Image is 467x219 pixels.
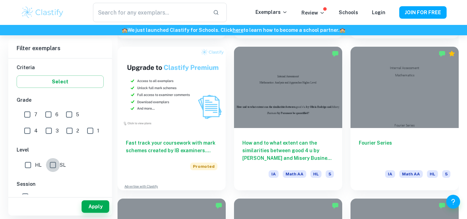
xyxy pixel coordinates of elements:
h6: We just launched Clastify for Schools. Click to learn how to become a school partner. [1,26,466,34]
h6: Session [17,180,104,188]
span: 🏫 [122,27,128,33]
img: Marked [439,50,446,57]
span: 2 [76,127,79,135]
button: Apply [82,200,109,213]
img: Clastify logo [21,6,65,19]
span: IA [269,170,279,178]
a: Advertise with Clastify [124,184,158,189]
p: Review [301,9,325,17]
button: JOIN FOR FREE [399,6,447,19]
a: Login [372,10,385,15]
span: Math AA [283,170,306,178]
span: Math AA [399,170,423,178]
span: HL [427,170,438,178]
h6: Fast track your coursework with mark schemes created by IB examiners. Upgrade now [126,139,217,154]
span: 5 [76,111,79,118]
h6: Fourier Series [359,139,450,162]
span: HL [310,170,321,178]
a: How and to what extent can the similarities between good 4 u by [PERSON_NAME] and Misery Business... [234,47,342,190]
img: Marked [332,50,339,57]
h6: Level [17,146,104,154]
span: 4 [34,127,38,135]
a: Schools [339,10,358,15]
img: Thumbnail [118,47,226,128]
div: Premium [448,50,455,57]
button: Select [17,75,104,88]
span: 5 [442,170,450,178]
img: Marked [439,202,446,209]
span: Promoted [190,163,217,170]
h6: Criteria [17,64,104,71]
img: Marked [332,202,339,209]
a: here [233,27,243,33]
h6: Filter exemplars [8,39,112,58]
span: 🏫 [339,27,345,33]
span: 5 [326,170,334,178]
span: [DATE] [32,193,48,200]
span: 6 [55,111,58,118]
span: 3 [56,127,59,135]
span: IA [385,170,395,178]
span: SL [60,161,66,169]
span: 1 [97,127,99,135]
a: Fourier SeriesIAMath AAHL5 [351,47,459,190]
h6: Grade [17,96,104,104]
img: Marked [215,202,222,209]
button: Help and Feedback [446,195,460,209]
span: 7 [34,111,37,118]
input: Search for any exemplars... [93,3,207,22]
p: Exemplars [255,8,288,16]
h6: How and to what extent can the similarities between good 4 u by [PERSON_NAME] and Misery Business... [242,139,334,162]
span: HL [35,161,41,169]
